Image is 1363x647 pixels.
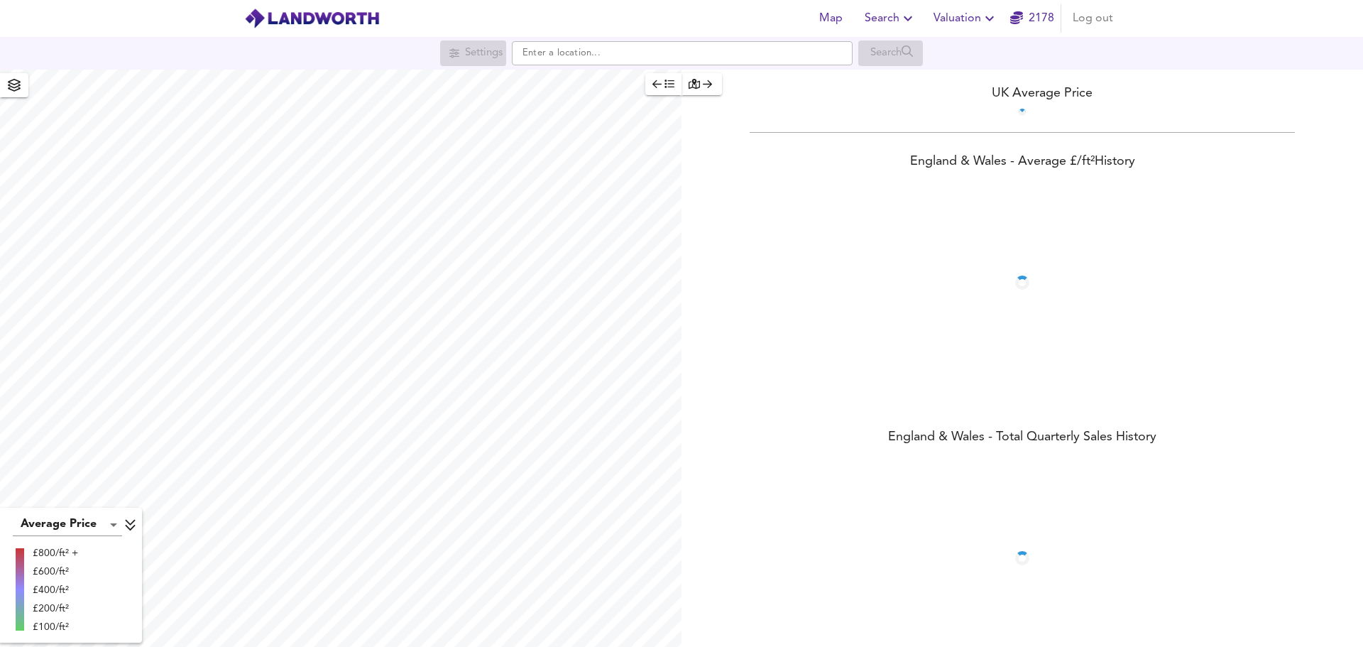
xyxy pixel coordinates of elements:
button: Map [808,4,853,33]
div: £100/ft² [33,620,78,634]
div: £400/ft² [33,583,78,597]
button: Search [859,4,922,33]
div: £600/ft² [33,565,78,579]
span: Log out [1073,9,1113,28]
span: Map [814,9,848,28]
img: logo [244,8,380,29]
button: Log out [1067,4,1119,33]
button: Valuation [928,4,1004,33]
div: Search for a location first or explore the map [440,40,506,66]
div: England & Wales - Total Quarterly Sales History [681,428,1363,448]
div: England & Wales - Average £/ ft² History [681,153,1363,173]
a: 2178 [1010,9,1054,28]
div: UK Average Price [681,84,1363,103]
span: Valuation [934,9,998,28]
span: Search [865,9,916,28]
button: 2178 [1009,4,1055,33]
div: Average Price [13,513,122,536]
div: £800/ft² + [33,546,78,560]
input: Enter a location... [512,41,853,65]
div: £200/ft² [33,602,78,616]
